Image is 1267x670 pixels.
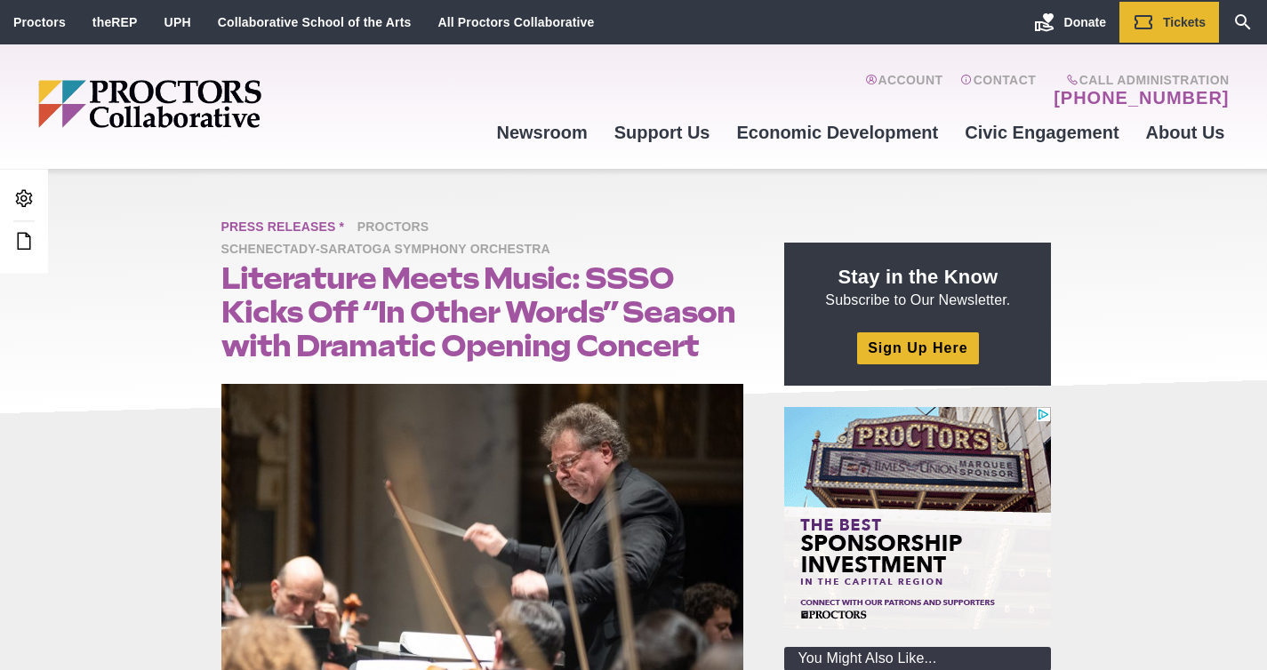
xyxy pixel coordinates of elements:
[221,261,744,363] h1: Literature Meets Music: SSSO Kicks Off “In Other Words” Season with Dramatic Opening Concert
[221,239,559,261] span: Schenectady-Saratoga Symphony Orchestra
[1219,2,1267,43] a: Search
[1048,73,1229,87] span: Call Administration
[1119,2,1219,43] a: Tickets
[9,226,39,259] a: Edit this Post/Page
[865,73,942,108] a: Account
[437,15,594,29] a: All Proctors Collaborative
[960,73,1036,108] a: Contact
[221,217,354,239] span: Press Releases *
[951,108,1132,156] a: Civic Engagement
[221,219,354,234] a: Press Releases *
[1064,15,1106,29] span: Donate
[724,108,952,156] a: Economic Development
[806,264,1030,310] p: Subscribe to Our Newsletter.
[1021,2,1119,43] a: Donate
[838,266,998,288] strong: Stay in the Know
[92,15,138,29] a: theREP
[38,80,398,128] img: Proctors logo
[784,407,1051,629] iframe: Advertisement
[857,332,978,363] a: Sign Up Here
[221,241,559,256] a: Schenectady-Saratoga Symphony Orchestra
[357,219,437,234] a: Proctors
[164,15,191,29] a: UPH
[357,217,437,239] span: Proctors
[1163,15,1206,29] span: Tickets
[483,108,600,156] a: Newsroom
[1133,108,1239,156] a: About Us
[1054,87,1229,108] a: [PHONE_NUMBER]
[9,183,39,216] a: Admin Area
[218,15,412,29] a: Collaborative School of the Arts
[601,108,724,156] a: Support Us
[13,15,66,29] a: Proctors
